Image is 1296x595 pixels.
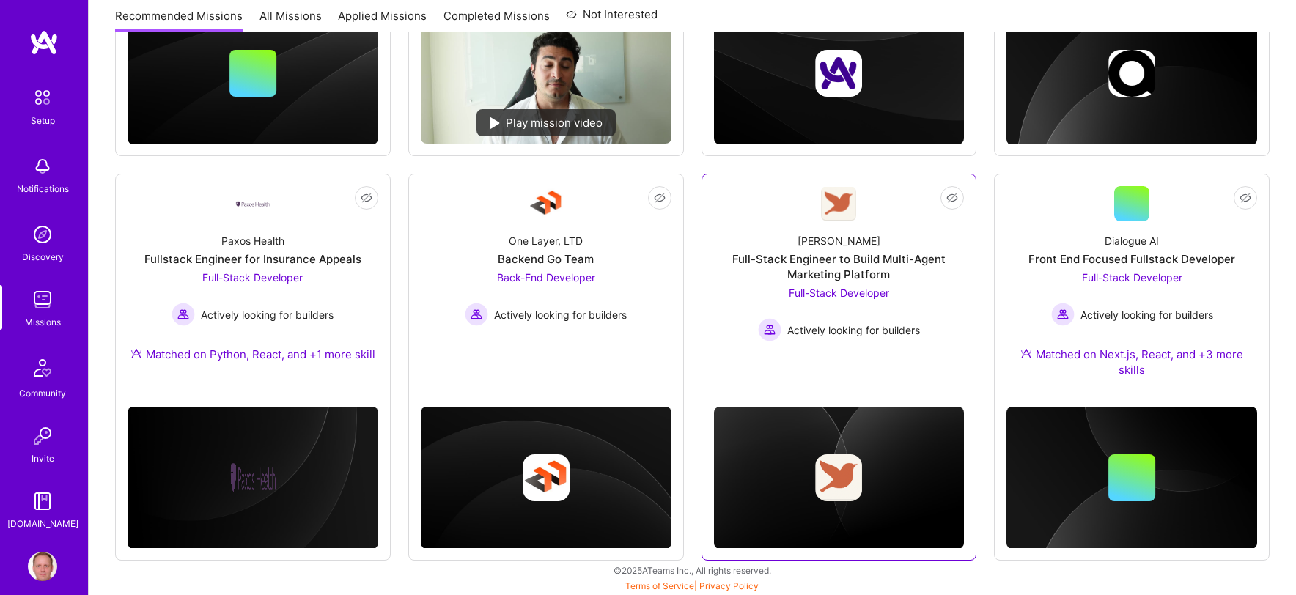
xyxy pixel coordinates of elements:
[7,516,78,531] div: [DOMAIN_NAME]
[1006,186,1257,395] a: Dialogue AIFront End Focused Fullstack DeveloperFull-Stack Developer Actively looking for builder...
[22,249,64,265] div: Discovery
[29,29,59,56] img: logo
[88,552,1296,588] div: © 2025 ATeams Inc., All rights reserved.
[235,200,270,208] img: Company Logo
[202,271,303,284] span: Full-Stack Developer
[28,152,57,181] img: bell
[259,8,322,32] a: All Missions
[789,287,889,299] span: Full-Stack Developer
[421,186,671,361] a: Company LogoOne Layer, LTDBackend Go TeamBack-End Developer Actively looking for buildersActively...
[443,8,550,32] a: Completed Missions
[699,580,759,591] a: Privacy Policy
[361,192,372,204] i: icon EyeClosed
[130,347,375,362] div: Matched on Python, React, and +1 more skill
[144,251,361,267] div: Fullstack Engineer for Insurance Appeals
[714,186,965,361] a: Company Logo[PERSON_NAME]Full-Stack Engineer to Build Multi-Agent Marketing PlatformFull-Stack De...
[201,307,334,322] span: Actively looking for builders
[1028,251,1235,267] div: Front End Focused Fullstack Developer
[798,233,880,248] div: [PERSON_NAME]
[28,552,57,581] img: User Avatar
[25,350,60,385] img: Community
[625,580,759,591] span: |
[28,487,57,516] img: guide book
[128,407,378,549] img: cover
[654,192,666,204] i: icon EyeClosed
[1051,303,1075,326] img: Actively looking for builders
[509,233,583,248] div: One Layer, LTD
[17,181,69,196] div: Notifications
[28,220,57,249] img: discovery
[1108,50,1155,97] img: Company logo
[498,251,594,267] div: Backend Go Team
[1006,347,1257,377] div: Matched on Next.js, React, and +3 more skills
[421,3,671,144] img: No Mission
[465,303,488,326] img: Actively looking for builders
[221,233,284,248] div: Paxos Health
[946,192,958,204] i: icon EyeClosed
[476,109,616,136] div: Play mission video
[128,186,378,380] a: Company LogoPaxos HealthFullstack Engineer for Insurance AppealsFull-Stack Developer Actively loo...
[28,285,57,314] img: teamwork
[1105,233,1159,248] div: Dialogue AI
[714,251,965,282] div: Full-Stack Engineer to Build Multi-Agent Marketing Platform
[338,8,427,32] a: Applied Missions
[821,187,856,221] img: Company Logo
[24,552,61,581] a: User Avatar
[1006,407,1257,549] img: cover
[130,347,142,359] img: Ateam Purple Icon
[229,454,276,501] img: Company logo
[1080,307,1213,322] span: Actively looking for builders
[523,454,570,501] img: Company logo
[1082,271,1182,284] span: Full-Stack Developer
[115,8,243,32] a: Recommended Missions
[787,322,920,338] span: Actively looking for builders
[497,271,595,284] span: Back-End Developer
[1020,347,1032,359] img: Ateam Purple Icon
[28,421,57,451] img: Invite
[714,407,965,549] img: cover
[19,385,66,401] div: Community
[566,6,658,32] a: Not Interested
[529,186,564,221] img: Company Logo
[490,117,500,129] img: play
[25,314,61,330] div: Missions
[815,454,862,501] img: Company logo
[494,307,627,322] span: Actively looking for builders
[1240,192,1251,204] i: icon EyeClosed
[421,407,671,549] img: cover
[172,303,195,326] img: Actively looking for builders
[27,82,58,113] img: setup
[31,113,55,128] div: Setup
[32,451,54,466] div: Invite
[815,50,862,97] img: Company logo
[625,580,694,591] a: Terms of Service
[758,318,781,341] img: Actively looking for builders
